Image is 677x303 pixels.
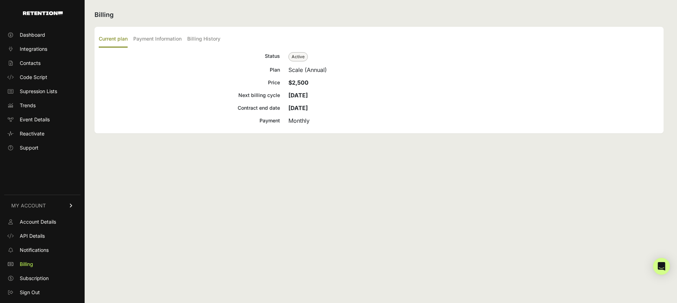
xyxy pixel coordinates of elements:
a: Event Details [4,114,80,125]
a: Subscription [4,273,80,284]
span: Supression Lists [20,88,57,95]
span: Notifications [20,247,49,254]
div: Plan [99,66,280,74]
a: Account Details [4,216,80,228]
a: Sign Out [4,287,80,298]
h2: Billing [94,10,664,20]
div: Open Intercom Messenger [653,258,670,275]
a: Integrations [4,43,80,55]
a: API Details [4,230,80,242]
img: Retention.com [23,11,63,15]
div: Payment [99,116,280,125]
label: Payment Information [133,31,182,48]
span: API Details [20,232,45,240]
a: Billing [4,259,80,270]
strong: $2,500 [288,79,309,86]
a: Dashboard [4,29,80,41]
strong: [DATE] [288,92,308,99]
span: Active [288,52,308,61]
span: Billing [20,261,33,268]
span: Event Details [20,116,50,123]
span: Reactivate [20,130,44,137]
a: Trends [4,100,80,111]
a: MY ACCOUNT [4,195,80,216]
div: Price [99,78,280,87]
a: Reactivate [4,128,80,139]
span: Trends [20,102,36,109]
span: Account Details [20,218,56,225]
span: Subscription [20,275,49,282]
span: Integrations [20,46,47,53]
span: Code Script [20,74,47,81]
a: Code Script [4,72,80,83]
span: MY ACCOUNT [11,202,46,209]
a: Notifications [4,244,80,256]
a: Contacts [4,57,80,69]
div: Next billing cycle [99,91,280,99]
div: Scale (Annual) [288,66,659,74]
div: Monthly [288,116,659,125]
label: Billing History [187,31,220,48]
label: Current plan [99,31,128,48]
span: Dashboard [20,31,45,38]
span: Support [20,144,38,151]
a: Support [4,142,80,153]
a: Supression Lists [4,86,80,97]
strong: [DATE] [288,104,308,111]
div: Status [99,52,280,61]
span: Contacts [20,60,41,67]
div: Contract end date [99,104,280,112]
span: Sign Out [20,289,40,296]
